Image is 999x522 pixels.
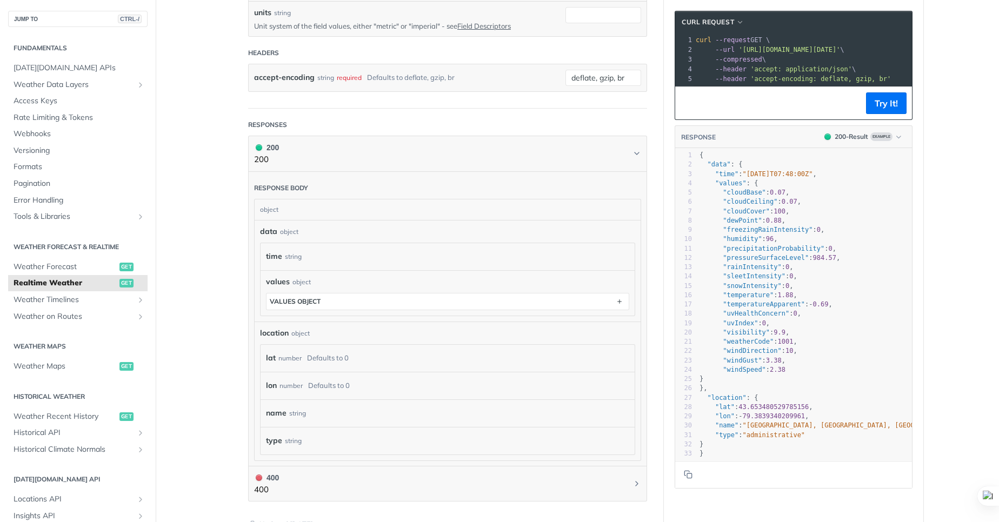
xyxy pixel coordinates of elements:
[675,263,692,272] div: 13
[14,311,134,322] span: Weather on Routes
[696,46,844,53] span: \
[291,329,310,338] div: object
[260,327,289,339] span: location
[700,440,703,448] span: }
[715,403,735,411] span: "lat"
[8,342,148,351] h2: Weather Maps
[715,56,762,63] span: --compressed
[700,431,805,439] span: :
[723,347,781,354] span: "windDirection"
[750,75,891,83] span: 'accept-encoding: deflate, gzip, br'
[266,249,282,264] label: time
[700,179,758,187] span: : {
[675,216,692,225] div: 8
[681,132,716,143] button: RESPONSE
[266,405,287,421] label: name
[14,129,145,139] span: Webhooks
[715,65,747,73] span: --header
[774,329,785,336] span: 9.9
[700,450,703,457] span: }
[700,151,703,159] span: {
[248,172,647,466] div: 200 200200
[675,151,692,160] div: 1
[774,208,785,215] span: 100
[723,208,770,215] span: "cloudCover"
[785,263,789,271] span: 0
[136,296,145,304] button: Show subpages for Weather Timelines
[289,405,306,421] div: string
[119,412,134,421] span: get
[266,276,290,287] span: values
[700,357,785,364] span: : ,
[723,235,762,243] span: "humidity"
[681,95,696,111] button: Copy to clipboard
[14,195,145,206] span: Error Handling
[700,198,801,205] span: : ,
[675,393,692,403] div: 27
[254,142,279,153] div: 200
[254,153,279,166] p: 200
[723,189,765,196] span: "cloudBase"
[700,375,703,383] span: }
[266,433,282,449] label: type
[782,198,797,205] span: 0.07
[770,189,785,196] span: 0.07
[8,425,148,441] a: Historical APIShow subpages for Historical API
[675,207,692,216] div: 7
[14,178,145,189] span: Pagination
[285,433,302,449] div: string
[675,449,692,458] div: 33
[14,162,145,172] span: Formats
[8,159,148,175] a: Formats
[14,444,134,455] span: Historical Climate Normals
[715,36,750,44] span: --request
[8,11,148,27] button: JUMP TOCTRL-/
[119,279,134,287] span: get
[700,347,797,354] span: : ,
[700,300,832,308] span: : ,
[675,197,692,206] div: 6
[675,64,694,74] div: 4
[675,253,692,263] div: 12
[270,297,321,305] div: values object
[280,227,298,237] div: object
[14,63,145,73] span: [DATE][DOMAIN_NAME] APIs
[700,208,789,215] span: : ,
[8,358,148,374] a: Weather Mapsget
[8,491,148,507] a: Locations APIShow subpages for Locations API
[766,217,782,224] span: 0.88
[762,319,766,327] span: 0
[700,366,785,373] span: :
[675,225,692,235] div: 9
[743,431,805,439] span: "administrative"
[254,472,279,484] div: 400
[8,409,148,425] a: Weather Recent Historyget
[14,278,117,289] span: Realtime Weather
[8,93,148,109] a: Access Keys
[681,466,696,483] button: Copy to clipboard
[738,403,809,411] span: 43.653480529785156
[675,55,694,64] div: 3
[14,295,134,305] span: Weather Timelines
[813,300,829,308] span: 0.69
[14,145,145,156] span: Versioning
[14,262,117,272] span: Weather Forecast
[8,474,148,484] h2: [DATE][DOMAIN_NAME] API
[8,209,148,225] a: Tools & LibrariesShow subpages for Tools & Libraries
[267,293,629,310] button: values object
[824,133,831,140] span: 200
[675,170,692,179] div: 3
[738,46,840,53] span: '[URL][DOMAIN_NAME][DATE]'
[715,412,735,420] span: "lon"
[707,394,746,401] span: "location"
[778,291,794,299] span: 1.88
[14,96,145,106] span: Access Keys
[675,374,692,384] div: 25
[723,198,777,205] span: "cloudCeiling"
[778,338,794,345] span: 1001
[785,347,793,354] span: 10
[675,160,692,169] div: 2
[707,160,730,168] span: "data"
[866,92,907,114] button: Try It!
[750,65,852,73] span: 'accept: application/json'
